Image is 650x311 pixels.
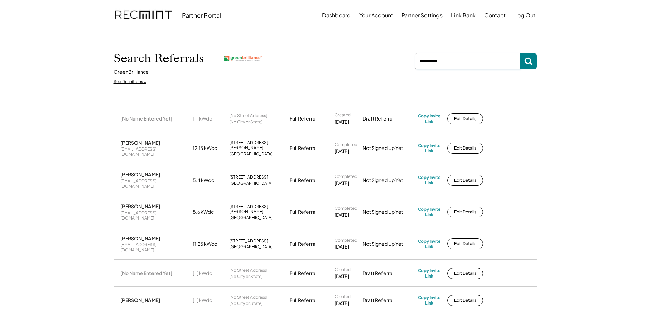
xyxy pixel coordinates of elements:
div: [DATE] [335,300,349,307]
div: [EMAIL_ADDRESS][DOMAIN_NAME] [120,146,189,157]
div: Full Referral [290,177,316,184]
button: Edit Details [447,295,483,306]
div: Copy Invite Link [418,207,440,217]
div: Copy Invite Link [418,295,440,306]
img: recmint-logotype%403x.png [115,4,172,27]
div: GreenBrilliance [114,69,149,75]
img: greenbrilliance.png [224,56,262,61]
div: [_] kWdc [193,297,225,304]
div: Not Signed Up Yet [363,209,414,215]
div: Copy Invite Link [418,143,440,154]
div: [_] kWdc [193,270,225,277]
div: [No Name Entered Yet] [120,270,172,276]
div: Copy Invite Link [418,239,440,249]
div: [No City or State] [229,274,263,279]
div: Full Referral [290,145,316,152]
div: 11.25 kWdc [193,241,225,248]
div: [GEOGRAPHIC_DATA] [229,215,273,221]
div: [STREET_ADDRESS][PERSON_NAME] [229,204,286,214]
div: Created [335,294,351,299]
div: Completed [335,142,357,147]
div: Completed [335,174,357,179]
div: Full Referral [290,115,316,122]
button: Edit Details [447,113,483,124]
button: Your Account [359,9,393,22]
div: Created [335,267,351,272]
div: [PERSON_NAME] [120,235,160,241]
div: [EMAIL_ADDRESS][DOMAIN_NAME] [120,210,189,221]
div: [EMAIL_ADDRESS][DOMAIN_NAME] [120,178,189,189]
div: Copy Invite Link [418,175,440,185]
div: 8.6 kWdc [193,209,225,215]
div: [DATE] [335,212,349,218]
div: Copy Invite Link [418,268,440,279]
div: [No City or State] [229,301,263,306]
div: Copy Invite Link [418,113,440,124]
div: [_] kWdc [193,115,225,122]
button: Edit Details [447,207,483,217]
div: Created [335,112,351,118]
div: [No Street Address] [229,113,268,118]
div: [No Street Address] [229,295,268,300]
div: Draft Referral [363,297,414,304]
div: [PERSON_NAME] [120,140,160,146]
div: [GEOGRAPHIC_DATA] [229,151,273,157]
div: [No Street Address] [229,268,268,273]
button: Edit Details [447,175,483,186]
div: [STREET_ADDRESS] [229,238,268,244]
div: [DATE] [335,180,349,187]
h1: Search Referrals [114,51,204,66]
div: [PERSON_NAME] [120,171,160,178]
div: Not Signed Up Yet [363,241,414,248]
div: [GEOGRAPHIC_DATA] [229,181,273,186]
div: [No Name Entered Yet] [120,115,172,122]
div: 12.15 kWdc [193,145,225,152]
button: Edit Details [447,268,483,279]
button: Edit Details [447,238,483,249]
div: Draft Referral [363,270,414,277]
button: Link Bank [451,9,476,22]
div: Completed [335,206,357,211]
div: 5.4 kWdc [193,177,225,184]
div: [No City or State] [229,119,263,125]
div: [PERSON_NAME] [120,297,160,303]
button: Partner Settings [402,9,443,22]
button: Edit Details [447,143,483,154]
div: [STREET_ADDRESS][PERSON_NAME] [229,140,286,151]
div: [GEOGRAPHIC_DATA] [229,244,273,250]
div: Partner Portal [182,11,221,19]
div: Not Signed Up Yet [363,177,414,184]
div: Full Referral [290,209,316,215]
div: [EMAIL_ADDRESS][DOMAIN_NAME] [120,242,189,253]
div: Not Signed Up Yet [363,145,414,152]
div: [DATE] [335,118,349,125]
div: Full Referral [290,270,316,277]
div: [DATE] [335,148,349,155]
button: Log Out [514,9,535,22]
div: [DATE] [335,243,349,250]
div: [PERSON_NAME] [120,203,160,209]
div: Full Referral [290,297,316,304]
button: Dashboard [322,9,351,22]
div: Draft Referral [363,115,414,122]
button: Contact [484,9,506,22]
div: See Definitions ↓ [114,79,146,85]
div: Full Referral [290,241,316,248]
div: Completed [335,238,357,243]
div: [STREET_ADDRESS] [229,174,268,180]
div: [DATE] [335,273,349,280]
